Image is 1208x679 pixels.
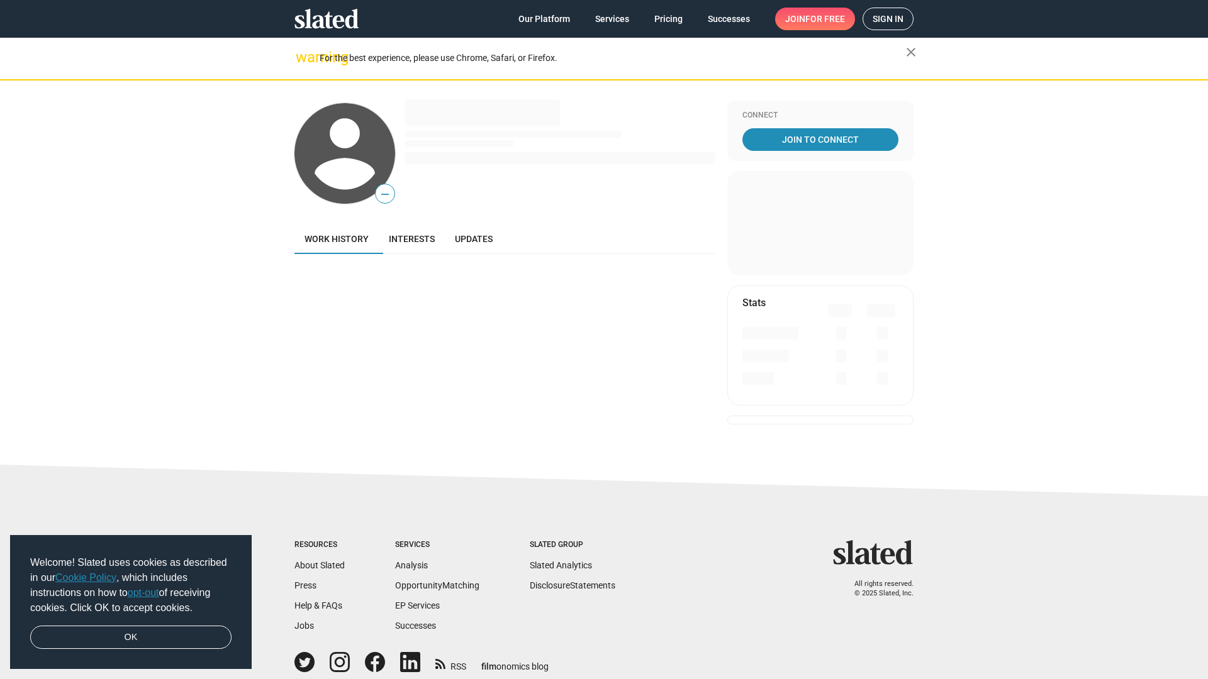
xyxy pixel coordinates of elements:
[742,296,766,309] mat-card-title: Stats
[585,8,639,30] a: Services
[508,8,580,30] a: Our Platform
[395,621,436,631] a: Successes
[395,560,428,570] a: Analysis
[294,224,379,254] a: Work history
[376,186,394,202] span: —
[294,621,314,631] a: Jobs
[644,8,693,30] a: Pricing
[530,560,592,570] a: Slated Analytics
[595,8,629,30] span: Services
[863,8,914,30] a: Sign in
[320,50,906,67] div: For the best experience, please use Chrome, Safari, or Firefox.
[395,600,440,610] a: EP Services
[305,234,369,244] span: Work history
[481,651,549,673] a: filmonomics blog
[395,540,479,550] div: Services
[30,626,232,649] a: dismiss cookie message
[395,580,479,590] a: OpportunityMatching
[294,600,342,610] a: Help & FAQs
[873,8,903,30] span: Sign in
[530,540,615,550] div: Slated Group
[455,234,493,244] span: Updates
[389,234,435,244] span: Interests
[785,8,845,30] span: Join
[903,45,919,60] mat-icon: close
[805,8,845,30] span: for free
[379,224,445,254] a: Interests
[698,8,760,30] a: Successes
[294,580,316,590] a: Press
[841,580,914,598] p: All rights reserved. © 2025 Slated, Inc.
[435,653,466,673] a: RSS
[654,8,683,30] span: Pricing
[742,128,898,151] a: Join To Connect
[10,535,252,670] div: cookieconsent
[296,50,311,65] mat-icon: warning
[530,580,615,590] a: DisclosureStatements
[294,560,345,570] a: About Slated
[518,8,570,30] span: Our Platform
[55,572,116,583] a: Cookie Policy
[294,540,345,550] div: Resources
[742,111,898,121] div: Connect
[745,128,896,151] span: Join To Connect
[30,555,232,616] span: Welcome! Slated uses cookies as described in our , which includes instructions on how to of recei...
[445,224,503,254] a: Updates
[481,661,496,671] span: film
[775,8,855,30] a: Joinfor free
[128,587,159,598] a: opt-out
[708,8,750,30] span: Successes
